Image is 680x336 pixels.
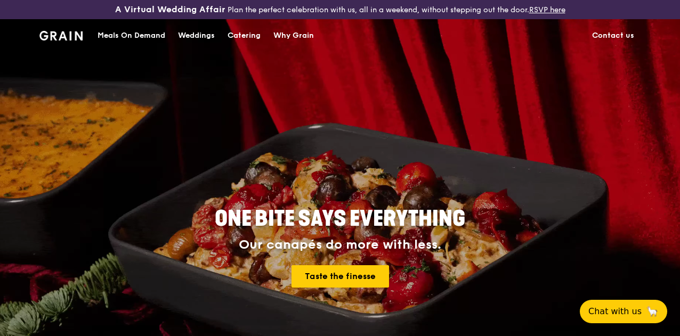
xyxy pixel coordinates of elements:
a: Taste the finesse [292,265,389,288]
a: Contact us [586,20,641,52]
span: ONE BITE SAYS EVERYTHING [215,206,465,232]
span: 🦙 [646,305,659,318]
a: RSVP here [529,5,565,14]
img: Grain [39,31,83,40]
a: GrainGrain [39,19,83,51]
div: Why Grain [273,20,314,52]
div: Catering [228,20,261,52]
span: Chat with us [588,305,642,318]
div: Plan the perfect celebration with us, all in a weekend, without stepping out the door. [114,4,567,15]
a: Catering [221,20,267,52]
a: Why Grain [267,20,320,52]
button: Chat with us🦙 [580,300,667,323]
div: Our canapés do more with less. [148,237,532,252]
div: Meals On Demand [98,20,165,52]
a: Weddings [172,20,221,52]
h3: A Virtual Wedding Affair [115,4,225,15]
div: Weddings [178,20,215,52]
